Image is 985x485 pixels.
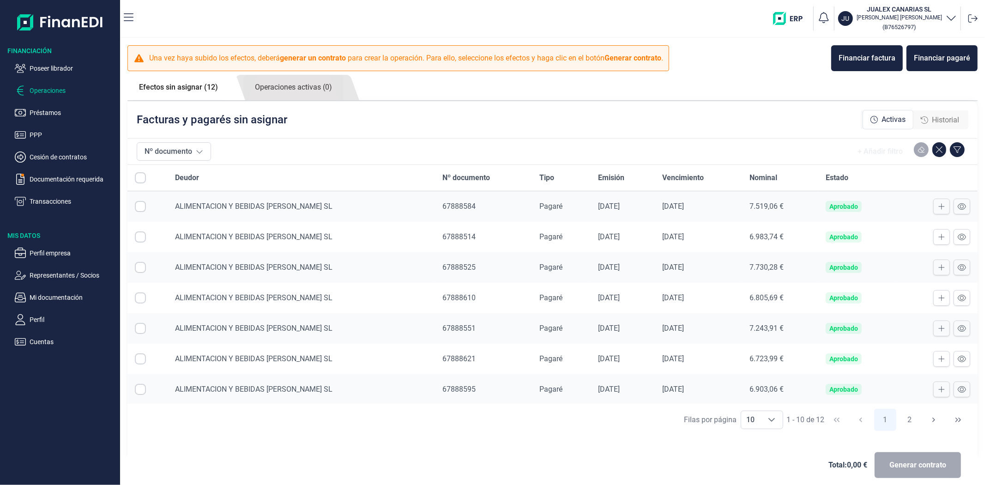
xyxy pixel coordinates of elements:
button: Nº documento [137,142,211,161]
div: Aprobado [829,294,858,302]
div: [DATE] [598,263,647,272]
div: [DATE] [662,385,735,394]
div: [DATE] [662,202,735,211]
button: Cuentas [15,336,116,347]
small: Copiar cif [883,24,916,30]
span: Emisión [598,172,625,183]
div: Row Selected null [135,262,146,273]
div: Row Selected null [135,353,146,364]
button: Poseer librador [15,63,116,74]
span: Total: 0,00 € [828,460,867,471]
div: 6.983,74 € [749,232,811,242]
button: Last Page [947,409,969,431]
a: Efectos sin asignar (12) [127,75,230,100]
button: First Page [826,409,848,431]
p: Mi documentación [30,292,116,303]
button: Perfil [15,314,116,325]
p: PPP [30,129,116,140]
div: [DATE] [598,385,647,394]
div: Financiar factura [839,53,895,64]
div: Filas por página [684,414,737,425]
p: Poseer librador [30,63,116,74]
button: Page 2 [899,409,921,431]
div: 6.805,69 € [749,293,811,303]
button: Previous Page [850,409,872,431]
span: ALIMENTACION Y BEBIDAS [PERSON_NAME] SL [175,293,332,302]
button: Next Page [923,409,945,431]
div: Aprobado [829,233,858,241]
span: 67888551 [442,324,476,333]
span: ALIMENTACION Y BEBIDAS [PERSON_NAME] SL [175,354,332,363]
span: Pagaré [539,232,562,241]
div: [DATE] [598,293,647,303]
div: Row Selected null [135,323,146,334]
span: Tipo [539,172,554,183]
span: Estado [826,172,848,183]
a: Operaciones activas (0) [243,75,344,100]
div: [DATE] [662,324,735,333]
div: [DATE] [598,202,647,211]
p: Perfil [30,314,116,325]
span: Nº documento [442,172,490,183]
div: Financiar pagaré [914,53,970,64]
button: Mi documentación [15,292,116,303]
span: Pagaré [539,202,562,211]
div: Row Selected null [135,201,146,212]
div: [DATE] [598,324,647,333]
div: Choose [761,411,783,429]
div: Aprobado [829,386,858,393]
div: [DATE] [598,232,647,242]
p: JU [842,14,850,23]
span: 1 - 10 de 12 [787,416,825,424]
div: All items unselected [135,172,146,183]
div: [DATE] [662,232,735,242]
span: 67888514 [442,232,476,241]
div: Historial [913,111,967,129]
div: 7.730,28 € [749,263,811,272]
button: Page 1 [874,409,896,431]
p: Perfil empresa [30,248,116,259]
p: Representantes / Socios [30,270,116,281]
span: Pagaré [539,263,562,272]
div: Row Selected null [135,292,146,303]
span: ALIMENTACION Y BEBIDAS [PERSON_NAME] SL [175,385,332,394]
b: Generar contrato [604,54,661,62]
button: Transacciones [15,196,116,207]
button: Financiar pagaré [906,45,978,71]
div: 7.519,06 € [749,202,811,211]
p: Facturas y pagarés sin asignar [137,112,287,127]
span: 67888621 [442,354,476,363]
span: Pagaré [539,385,562,394]
span: Nominal [749,172,777,183]
button: Cesión de contratos [15,152,116,163]
span: ALIMENTACION Y BEBIDAS [PERSON_NAME] SL [175,232,332,241]
div: 6.723,99 € [749,354,811,364]
span: 67888595 [442,385,476,394]
div: Row Selected null [135,231,146,242]
button: Operaciones [15,85,116,96]
span: Pagaré [539,324,562,333]
button: JUJUALEX CANARIAS SL[PERSON_NAME] [PERSON_NAME](B76526797) [838,5,957,32]
button: Préstamos [15,107,116,118]
h3: JUALEX CANARIAS SL [857,5,942,14]
div: Aprobado [829,264,858,271]
span: 67888525 [442,263,476,272]
span: Pagaré [539,354,562,363]
p: Préstamos [30,107,116,118]
span: 67888584 [442,202,476,211]
div: [DATE] [662,293,735,303]
div: Aprobado [829,203,858,210]
img: Logo de aplicación [17,7,103,37]
p: Operaciones [30,85,116,96]
span: Historial [932,115,959,126]
span: Pagaré [539,293,562,302]
div: Row Selected null [135,384,146,395]
p: Cesión de contratos [30,152,116,163]
p: Cuentas [30,336,116,347]
span: Deudor [175,172,199,183]
button: PPP [15,129,116,140]
span: Vencimiento [662,172,704,183]
b: generar un contrato [280,54,346,62]
span: Activas [882,114,906,125]
img: erp [773,12,810,25]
